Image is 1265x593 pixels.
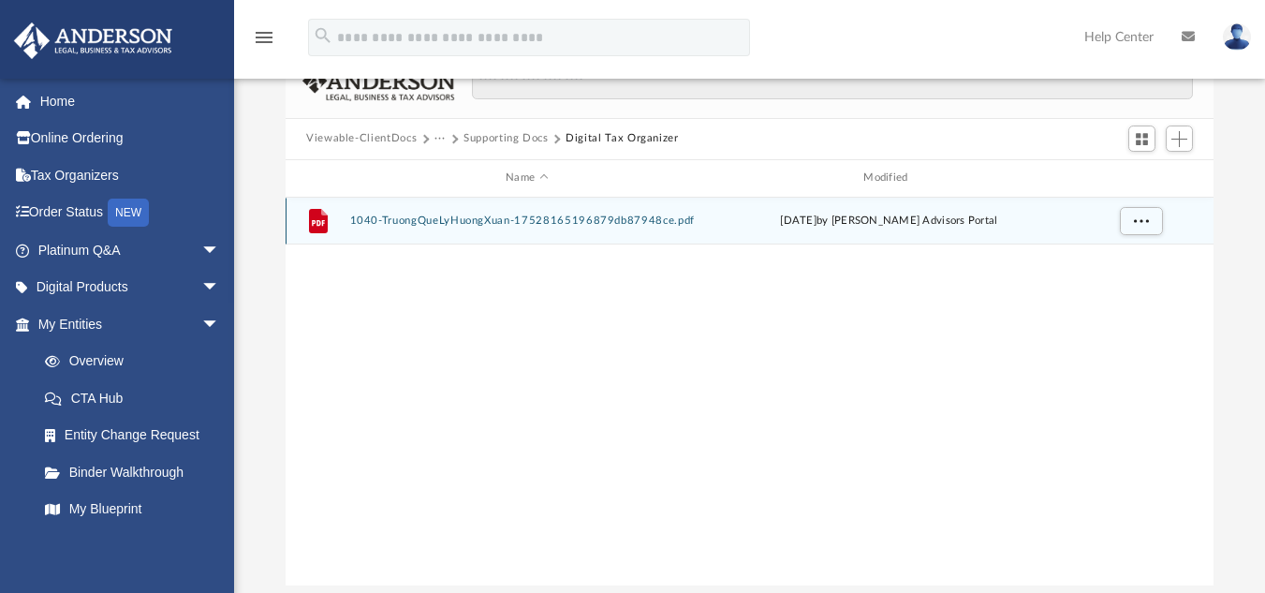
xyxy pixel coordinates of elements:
button: Switch to Grid View [1128,126,1156,152]
span: arrow_drop_down [201,305,239,344]
a: Digital Productsarrow_drop_down [13,269,248,306]
a: Home [13,82,248,120]
a: Overview [26,343,248,380]
a: Order StatusNEW [13,194,248,232]
div: [DATE] by [PERSON_NAME] Advisors Portal [712,213,1066,230]
span: arrow_drop_down [201,269,239,307]
img: Anderson Advisors Platinum Portal [8,22,178,59]
button: Digital Tax Organizer [566,130,679,147]
a: Online Ordering [13,120,248,157]
div: id [294,170,341,186]
div: id [1074,170,1205,186]
button: Supporting Docs [463,130,549,147]
button: 1040-TruongQueLyHuongXuan-17528165196879db87948ce.pdf [350,215,704,227]
img: User Pic [1223,23,1251,51]
a: Tax Due Dates [26,527,248,565]
div: NEW [108,199,149,227]
a: CTA Hub [26,379,248,417]
div: Name [349,170,704,186]
button: ··· [434,130,447,147]
i: menu [253,26,275,49]
a: Platinum Q&Aarrow_drop_down [13,231,248,269]
a: My Entitiesarrow_drop_down [13,305,248,343]
button: Add [1166,126,1194,152]
i: search [313,25,333,46]
span: arrow_drop_down [201,231,239,270]
div: Modified [712,170,1066,186]
a: menu [253,36,275,49]
input: Search files and folders [472,64,1193,99]
a: Binder Walkthrough [26,453,248,491]
a: Entity Change Request [26,417,248,454]
button: More options [1120,207,1163,235]
a: Tax Organizers [13,156,248,194]
div: grid [286,198,1214,586]
a: My Blueprint [26,491,239,528]
button: Viewable-ClientDocs [306,130,417,147]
